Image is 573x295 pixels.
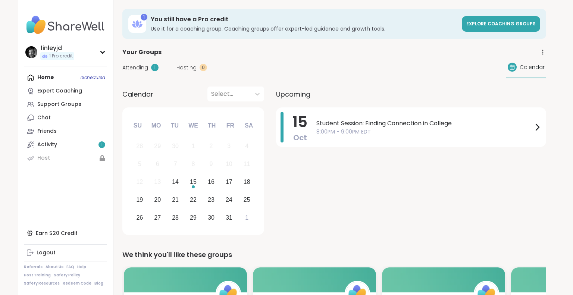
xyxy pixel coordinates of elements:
[226,159,232,169] div: 10
[172,177,179,187] div: 14
[239,174,255,190] div: Choose Saturday, October 18th, 2025
[24,84,107,98] a: Expert Coaching
[192,141,195,151] div: 1
[185,210,201,226] div: Choose Wednesday, October 29th, 2025
[24,138,107,151] a: Activity1
[241,117,257,134] div: Sa
[66,264,74,270] a: FAQ
[24,264,43,270] a: Referrals
[185,117,201,134] div: We
[40,44,74,52] div: finleyjd
[185,174,201,190] div: Choose Wednesday, October 15th, 2025
[136,177,143,187] div: 12
[239,138,255,154] div: Not available Saturday, October 4th, 2025
[239,210,255,226] div: Choose Saturday, November 1st, 2025
[136,213,143,223] div: 26
[204,117,220,134] div: Th
[154,195,161,205] div: 20
[172,195,179,205] div: 21
[172,213,179,223] div: 28
[154,177,161,187] div: 13
[222,117,238,134] div: Fr
[136,195,143,205] div: 19
[203,174,219,190] div: Choose Thursday, October 16th, 2025
[77,264,86,270] a: Help
[150,210,166,226] div: Choose Monday, October 27th, 2025
[167,138,184,154] div: Not available Tuesday, September 30th, 2025
[167,174,184,190] div: Choose Tuesday, October 14th, 2025
[244,177,250,187] div: 18
[239,156,255,172] div: Not available Saturday, October 11th, 2025
[156,159,159,169] div: 6
[172,141,179,151] div: 30
[37,87,82,95] div: Expert Coaching
[185,192,201,208] div: Choose Wednesday, October 22nd, 2025
[49,53,73,59] span: 1 Pro credit
[203,156,219,172] div: Not available Thursday, October 9th, 2025
[203,210,219,226] div: Choose Thursday, October 30th, 2025
[203,192,219,208] div: Choose Thursday, October 23rd, 2025
[293,132,307,143] span: Oct
[37,114,51,122] div: Chat
[151,25,457,32] h3: Use it for a coaching group. Coaching groups offer expert-led guidance and growth tools.
[151,15,457,23] h3: You still have a Pro credit
[136,141,143,151] div: 28
[24,273,51,278] a: Host Training
[24,281,60,286] a: Safety Resources
[25,46,37,58] img: finleyjd
[132,174,148,190] div: Not available Sunday, October 12th, 2025
[221,210,237,226] div: Choose Friday, October 31st, 2025
[226,213,232,223] div: 31
[138,159,141,169] div: 5
[122,48,162,57] span: Your Groups
[150,138,166,154] div: Not available Monday, September 29th, 2025
[94,281,103,286] a: Blog
[209,159,213,169] div: 9
[101,142,103,148] span: 1
[24,111,107,125] a: Chat
[132,192,148,208] div: Choose Sunday, October 19th, 2025
[24,226,107,240] div: Earn $20 Credit
[208,213,215,223] div: 30
[226,195,232,205] div: 24
[174,159,177,169] div: 7
[129,117,146,134] div: Su
[150,156,166,172] div: Not available Monday, October 6th, 2025
[316,119,533,128] span: Student Session: Finding Connection in College
[185,156,201,172] div: Not available Wednesday, October 8th, 2025
[63,281,91,286] a: Redeem Code
[221,156,237,172] div: Not available Friday, October 10th, 2025
[466,21,536,27] span: Explore Coaching Groups
[24,151,107,165] a: Host
[221,192,237,208] div: Choose Friday, October 24th, 2025
[227,141,231,151] div: 3
[24,246,107,260] a: Logout
[221,138,237,154] div: Not available Friday, October 3rd, 2025
[24,98,107,111] a: Support Groups
[37,154,50,162] div: Host
[462,16,540,32] a: Explore Coaching Groups
[154,213,161,223] div: 27
[167,192,184,208] div: Choose Tuesday, October 21st, 2025
[154,141,161,151] div: 29
[316,128,533,136] span: 8:00PM - 9:00PM EDT
[150,192,166,208] div: Choose Monday, October 20th, 2025
[141,14,147,21] div: 1
[190,213,197,223] div: 29
[244,195,250,205] div: 25
[176,64,197,72] span: Hosting
[226,177,232,187] div: 17
[520,63,545,71] span: Calendar
[167,156,184,172] div: Not available Tuesday, October 7th, 2025
[167,210,184,226] div: Choose Tuesday, October 28th, 2025
[24,125,107,138] a: Friends
[150,174,166,190] div: Not available Monday, October 13th, 2025
[122,250,546,260] div: We think you'll like these groups
[166,117,183,134] div: Tu
[37,141,57,148] div: Activity
[132,156,148,172] div: Not available Sunday, October 5th, 2025
[185,138,201,154] div: Not available Wednesday, October 1st, 2025
[208,177,215,187] div: 16
[239,192,255,208] div: Choose Saturday, October 25th, 2025
[148,117,164,134] div: Mo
